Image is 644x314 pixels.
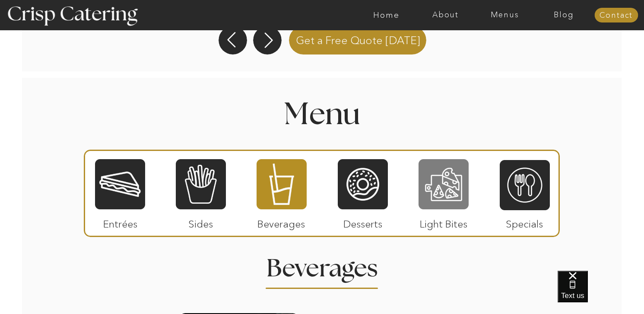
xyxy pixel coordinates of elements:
[202,100,442,125] h1: Menu
[594,11,638,20] a: Contact
[475,11,534,19] a: Menus
[558,271,644,314] iframe: podium webchat widget bubble
[92,209,149,234] p: Entrées
[172,209,229,234] p: Sides
[266,256,378,273] h2: Beverages
[357,11,416,19] a: Home
[334,209,392,234] p: Desserts
[416,11,475,19] a: About
[286,24,431,54] a: Get a Free Quote [DATE]
[415,209,473,234] p: Light Bites
[534,11,593,19] a: Blog
[496,209,553,234] p: Specials
[253,209,310,234] p: Beverages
